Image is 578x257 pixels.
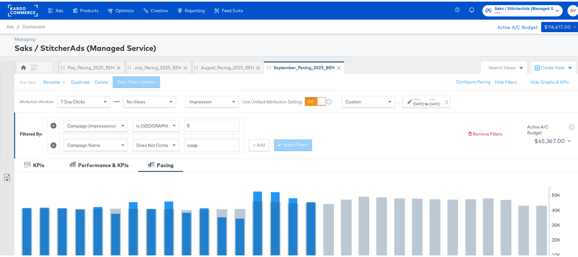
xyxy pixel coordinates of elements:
input: Enter a search term [184,138,240,150]
span: Campaign Name [67,141,100,147]
div: Active A/C Budget [491,20,538,30]
label: End: [430,96,440,100]
button: Configure Pacing [452,75,495,86]
div: July_Pacing_2025_BEH [134,63,181,69]
label: Start: [414,96,424,100]
span: SV [570,5,576,13]
div: Active A/C Budget [528,122,563,134]
button: Saks / StitcherAds (Managed Service)HBC [483,4,563,15]
span: Optimize [115,6,134,12]
div: Drag to reorder tab [267,64,271,68]
div: Filtered By: [20,129,42,136]
button: $45,367.00 [532,134,573,145]
input: Enter a number [184,118,240,130]
span: Reporting [185,6,205,12]
div: KPIs [33,160,44,167]
button: + Add [249,138,269,149]
div: Search Views [489,63,524,69]
button: Duplicate [71,78,90,84]
span: Ads [56,6,63,12]
button: Rename [39,75,72,87]
button: Delete [95,78,108,84]
button: Hide Filters [495,78,518,84]
button: Remove Filters [468,129,503,136]
div: Performance & KPIs [78,160,129,167]
text: 40K [552,206,561,212]
span: Is [GEOGRAPHIC_DATA] [136,121,185,127]
div: [DATE] [430,100,440,105]
text: 50K [552,191,561,197]
span: Saks / StitcherAds (Managed Service) [495,4,553,11]
span: / [14,23,23,28]
span: Impression [189,97,212,103]
strong: to [424,100,430,105]
span: Ads [6,23,14,28]
div: Drag to reorder tab [194,64,198,68]
text: 10K [552,251,561,257]
div: Drag to reorder tab [128,64,131,68]
span: 7 Day Clicks [61,97,85,103]
text: 20K [552,236,561,242]
span: Custom [346,97,361,103]
span: Feed Suite [222,6,243,12]
span: ↑ [396,100,402,102]
span: Does Not Contain [136,141,171,147]
span: No Views [127,97,146,103]
div: [DATE] [414,100,424,105]
button: Hide Graphs & KPIs [530,78,569,84]
label: Use Unified Attribution Setting: [242,97,303,103]
div: Drag to reorder tab [61,64,65,68]
div: $45,367.00 [535,135,565,144]
div: August_Pacing_2025_BEH [201,63,254,69]
div: $116,617.00 [545,22,571,30]
span: HBC [495,9,553,14]
span: Products [80,6,98,12]
div: Saks / StitcherAds (Managed Service) [14,41,577,52]
div: Attribution Window: [19,98,54,102]
div: Create View [541,63,573,70]
a: Dashboard [23,23,45,28]
div: Pacing [157,160,174,167]
div: SV [31,64,36,71]
div: May_Pacing_2025_BEH [68,63,114,69]
div: September_Pacing_2025_BEH [274,63,335,69]
span: Campaign (Impressions) [67,121,116,127]
div: Managing: [14,35,577,41]
span: Creative [151,6,168,12]
text: 30K [552,221,561,227]
div: This View: [19,78,36,83]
